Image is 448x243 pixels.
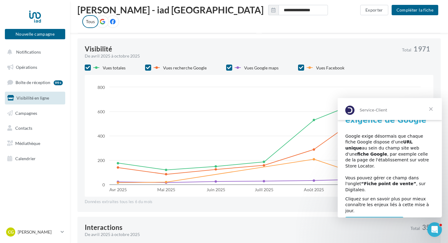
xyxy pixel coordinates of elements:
button: Compléter la fiche [392,5,438,15]
span: Vues totales [103,65,126,70]
span: Vues Facebook [316,65,344,70]
b: “Fiche point de vente” [23,83,79,88]
button: Notifications [4,46,64,58]
span: Campagnes [15,110,37,115]
span: 35 [422,224,430,231]
button: Nouvelle campagne [5,29,65,39]
label: Tous [82,15,98,28]
span: Boîte de réception [16,80,50,85]
b: fiche Google [20,54,49,58]
div: Cliquez sur en savoir plus pour mieux connaître les enjeux liés à cette mise à jour. [8,98,97,116]
div: De avril 2025 à octobre 2025 [85,53,397,59]
a: Boîte de réception99+ [4,76,66,89]
div: Données extraites tous les 6 du mois [85,199,433,205]
text: Mai 2025 [157,187,175,192]
a: Visibilité en ligne [4,92,66,104]
text: 800 [98,85,105,90]
span: Vues recherche Google [163,65,207,70]
text: Juin 2025 [207,187,225,192]
div: De avril 2025 à octobre 2025 [85,231,406,238]
text: 200 [98,158,105,163]
iframe: Intercom live chat message [338,98,442,217]
button: Exporter [360,5,388,15]
span: Opérations [16,65,37,70]
text: 600 [98,109,105,114]
span: Total [402,48,411,52]
div: 99+ [54,80,63,85]
text: Avr 2025 [109,187,127,192]
a: Contacts [4,122,66,135]
b: URL unique [8,41,75,52]
a: Compléter la fiche [389,7,441,12]
a: Calendrier [4,152,66,165]
text: 400 [98,133,105,139]
text: Août 2025 [304,187,324,192]
div: Interactions [85,224,123,231]
span: Médiathèque [15,141,40,146]
iframe: Intercom live chat [427,222,442,237]
div: Google exige désormais que chaque fiche Google dispose d’une au sein du champ site web d'une , pa... [8,35,97,95]
a: Médiathèque [4,137,66,150]
p: [PERSON_NAME] [18,229,58,235]
a: Opérations [4,61,66,74]
span: Vues Google maps [244,65,279,70]
a: CG [PERSON_NAME] [5,226,65,238]
span: Calendrier [15,156,36,161]
text: 0 [102,182,105,187]
span: Contacts [15,125,32,131]
a: Campagnes [4,107,66,120]
text: Juill 2025 [255,187,273,192]
div: Visibilité [85,46,112,52]
span: Visibilité en ligne [16,95,49,100]
span: Notifications [16,49,41,55]
span: 1 971 [414,46,430,52]
span: Total [411,226,420,231]
span: [PERSON_NAME] - iad [GEOGRAPHIC_DATA] [77,5,264,14]
span: CG [8,229,14,235]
